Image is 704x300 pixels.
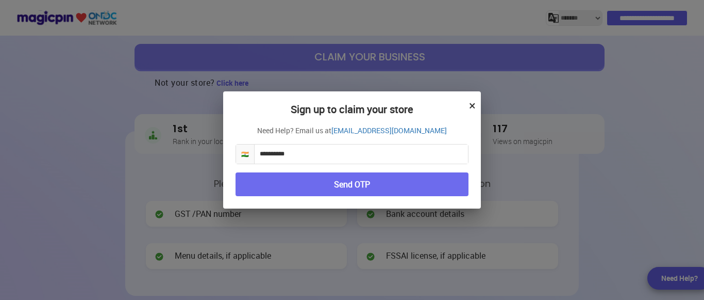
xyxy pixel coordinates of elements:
[236,172,468,197] button: Send OTP
[236,145,255,164] span: 🇮🇳
[236,104,468,125] h2: Sign up to claim your store
[331,125,447,136] a: [EMAIL_ADDRESS][DOMAIN_NAME]
[236,125,468,136] p: Need Help? Email us at
[469,97,476,114] button: ×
